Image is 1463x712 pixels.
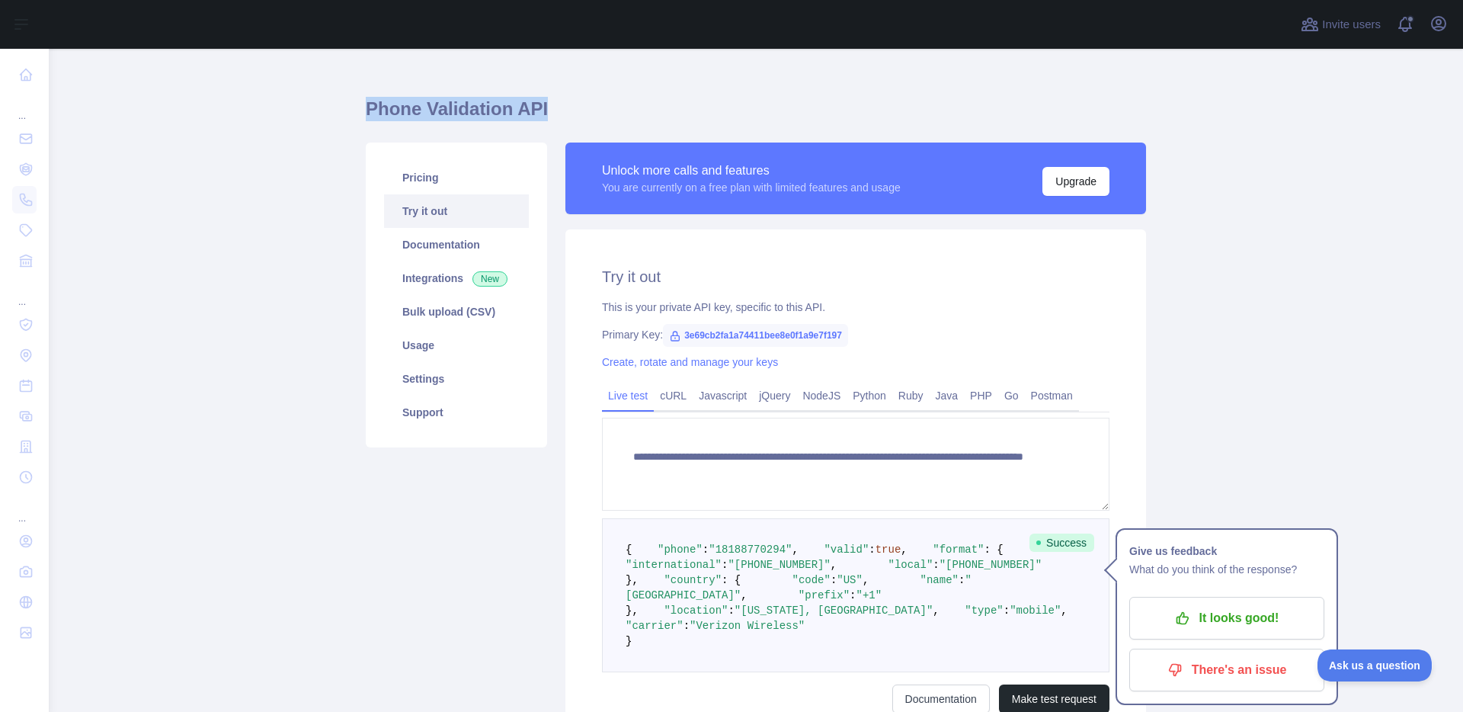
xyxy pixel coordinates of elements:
div: Primary Key: [602,327,1109,342]
span: } [626,635,632,647]
span: , [741,589,747,601]
span: , [792,544,798,556]
a: Pricing [384,161,529,194]
span: "US" [837,574,863,586]
a: Support [384,396,529,429]
button: Upgrade [1042,167,1109,196]
a: Java [930,383,965,408]
a: Usage [384,329,529,362]
span: "Verizon Wireless" [690,620,805,632]
span: , [831,559,837,571]
span: "code" [792,574,830,586]
p: There's an issue [1141,657,1313,683]
span: : [869,544,875,556]
span: "international" [626,559,722,571]
span: "phone" [658,544,703,556]
span: : [728,605,734,617]
span: : [683,620,690,632]
span: { [626,544,632,556]
a: PHP [964,383,998,408]
span: "location" [664,605,728,617]
span: "[PHONE_NUMBER]" [940,559,1042,571]
a: cURL [654,383,693,408]
span: Invite users [1322,16,1381,34]
span: : { [984,544,1004,556]
a: NodeJS [796,383,847,408]
span: "18188770294" [709,544,792,556]
div: This is your private API key, specific to this API. [602,300,1109,315]
span: "carrier" [626,620,683,632]
span: : [933,559,939,571]
a: Go [998,383,1025,408]
h1: Give us feedback [1129,542,1324,560]
span: "local" [888,559,933,571]
span: : [850,589,856,601]
a: Documentation [384,228,529,261]
button: There's an issue [1129,649,1324,691]
span: }, [626,605,639,617]
a: Create, rotate and manage your keys [602,356,778,368]
span: "format" [933,544,984,556]
span: , [863,574,869,586]
p: It looks good! [1141,605,1313,631]
span: New [472,271,507,287]
button: Invite users [1298,12,1384,37]
span: : [722,559,728,571]
a: Try it out [384,194,529,228]
a: Settings [384,362,529,396]
span: "[US_STATE], [GEOGRAPHIC_DATA]" [735,605,933,617]
span: : [1004,605,1010,617]
span: , [901,544,907,556]
a: Live test [602,383,654,408]
span: "+1" [856,589,882,601]
a: Bulk upload (CSV) [384,295,529,329]
span: "prefix" [799,589,850,601]
span: : [703,544,709,556]
span: "name" [920,574,959,586]
iframe: Toggle Customer Support [1317,649,1433,682]
span: true [876,544,901,556]
span: "type" [965,605,1003,617]
a: Ruby [892,383,930,408]
div: You are currently on a free plan with limited features and usage [602,180,901,195]
h1: Phone Validation API [366,97,1146,133]
span: "[PHONE_NUMBER]" [728,559,830,571]
a: Integrations New [384,261,529,295]
span: 3e69cb2fa1a74411bee8e0f1a9e7f197 [663,324,848,347]
span: "country" [664,574,722,586]
span: "mobile" [1010,605,1061,617]
div: ... [12,494,37,524]
a: Python [847,383,892,408]
span: Success [1029,534,1094,552]
p: What do you think of the response? [1129,560,1324,579]
span: : [831,574,837,586]
span: }, [626,574,639,586]
a: jQuery [753,383,796,408]
button: It looks good! [1129,597,1324,640]
a: Postman [1025,383,1079,408]
span: "valid" [824,544,869,556]
span: , [933,605,939,617]
span: : [959,574,965,586]
span: , [1061,605,1067,617]
div: ... [12,277,37,308]
span: : { [722,574,741,586]
div: ... [12,91,37,122]
h2: Try it out [602,266,1109,287]
a: Javascript [693,383,753,408]
div: Unlock more calls and features [602,162,901,180]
